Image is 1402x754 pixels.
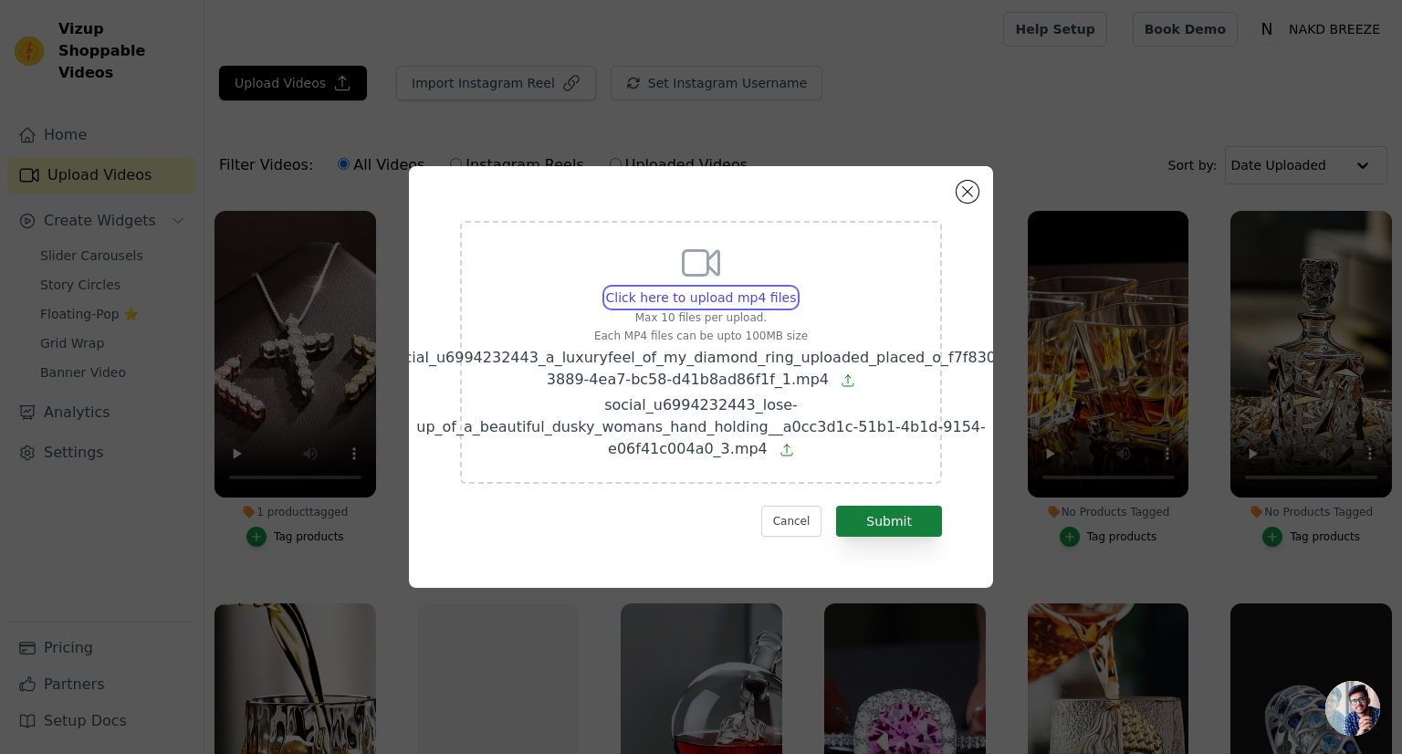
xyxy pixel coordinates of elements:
span: Click here to upload mp4 files [606,290,797,305]
p: Each MP4 files can be upto 100MB size [387,329,1014,343]
div: Open chat [1325,681,1380,736]
span: social_u6994232443_a_luxuryfeel_of_my_diamond_ring_uploaded_placed_o_f7f830df-3889-4ea7-bc58-d41b... [387,349,1014,388]
span: social_u6994232443_lose-up_of_a_beautiful_dusky_womans_hand_holding__a0cc3d1c-51b1-4b1d-9154-e06f... [416,396,986,457]
button: Cancel [761,506,822,537]
button: Close modal [957,181,978,203]
p: Max 10 files per upload. [387,310,1014,325]
button: Submit [836,506,942,537]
